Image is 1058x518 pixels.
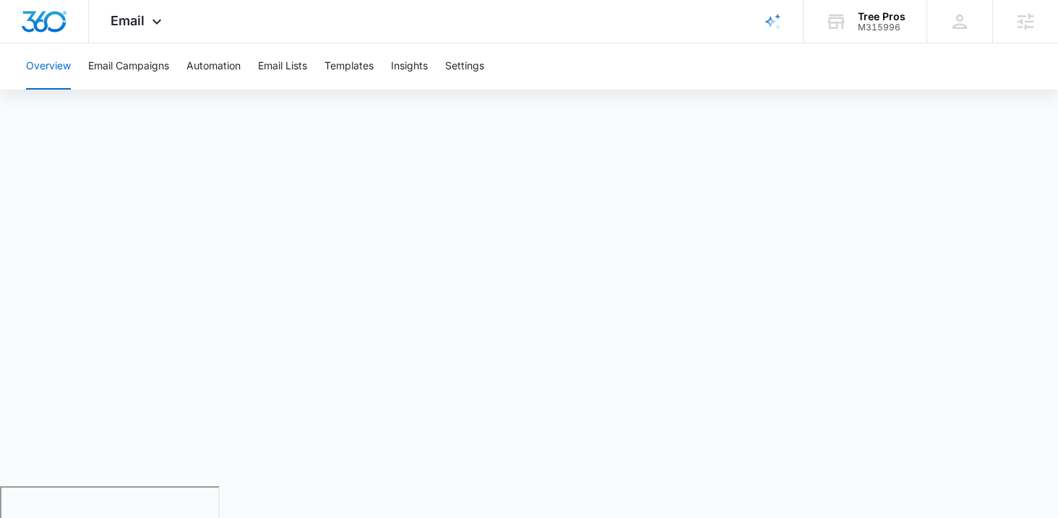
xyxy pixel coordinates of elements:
button: Email Campaigns [88,43,169,90]
button: Email Lists [258,43,307,90]
span: Email [111,13,145,28]
button: Templates [324,43,374,90]
button: Insights [391,43,428,90]
button: Overview [26,43,71,90]
div: account name [858,11,906,22]
button: Settings [445,43,484,90]
div: account id [858,22,906,33]
button: Automation [186,43,241,90]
